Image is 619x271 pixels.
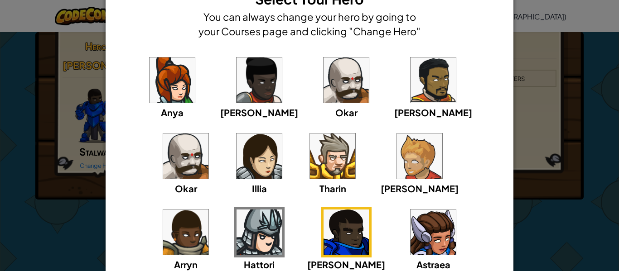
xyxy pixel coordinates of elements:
span: Okar [335,107,358,118]
img: portrait.png [163,133,208,179]
span: Okar [175,183,197,194]
img: portrait.png [324,57,369,103]
img: portrait.png [411,57,456,103]
img: portrait.png [163,209,208,255]
span: [PERSON_NAME] [394,107,472,118]
img: portrait.png [237,133,282,179]
img: portrait.png [397,133,442,179]
span: [PERSON_NAME] [220,107,298,118]
span: Hattori [244,259,275,270]
img: portrait.png [411,209,456,255]
h4: You can always change your hero by going to your Courses page and clicking "Change Hero" [196,10,423,38]
span: [PERSON_NAME] [307,259,385,270]
img: portrait.png [237,209,282,255]
img: portrait.png [324,209,369,255]
span: Arryn [174,259,198,270]
span: Astraea [416,259,450,270]
span: [PERSON_NAME] [381,183,459,194]
span: Illia [252,183,267,194]
img: portrait.png [310,133,355,179]
img: portrait.png [150,57,195,103]
span: Anya [161,107,184,118]
span: Tharin [319,183,346,194]
img: portrait.png [237,57,282,103]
